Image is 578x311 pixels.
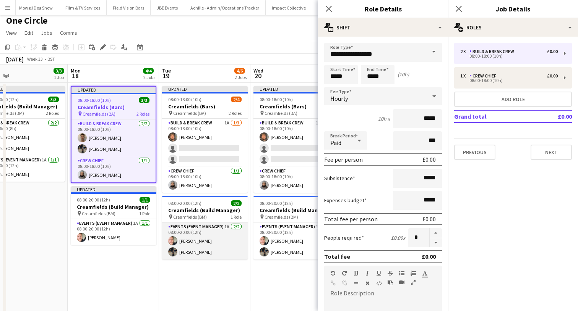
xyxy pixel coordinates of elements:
a: Comms [57,28,80,38]
div: 2 Jobs [143,74,155,80]
h3: Creamfields (Build Manager) [162,207,248,214]
span: Creamfields (BA) [83,111,115,117]
div: Crew Chief [469,73,499,79]
div: £0.00 [547,73,558,79]
button: Decrease [430,238,442,248]
span: 2/2 [231,200,242,206]
button: Impact Collective [266,0,312,15]
button: Increase [430,228,442,238]
div: Updated [71,186,156,192]
button: Undo [330,270,336,276]
label: Subsistence [324,175,355,182]
button: Underline [376,270,382,276]
button: Next [531,145,572,160]
a: Jobs [38,28,55,38]
span: Creamfields (BA) [173,110,206,116]
button: Add role [454,92,572,107]
div: 08:00-18:00 (10h) [460,54,558,58]
div: Build & Break Crew [469,49,517,54]
div: 08:00-20:00 (12h)2/2Creamfields (Build Manager) Creamfields (BM)1 RoleEvents (Event Manager)1A2/2... [253,196,339,259]
span: 18 [70,71,81,80]
span: 2 Roles [136,111,149,117]
span: View [6,29,17,36]
span: 08:00-20:00 (12h) [77,197,110,203]
a: View [3,28,20,38]
h1: One Circle [6,15,47,26]
span: Creamfields (BM) [82,211,115,216]
div: £0.00 [422,253,436,260]
app-job-card: Updated08:00-20:00 (12h)1/1Creamfields (Build Manager) Creamfields (BM)1 RoleEvents (Event Manage... [71,186,156,245]
app-card-role: Build & Break Crew2/208:00-18:00 (10h)[PERSON_NAME][PERSON_NAME] [71,119,156,156]
button: JBE Events [151,0,184,15]
span: 08:00-18:00 (10h) [78,97,111,103]
div: 10h x [378,115,390,122]
button: Text Color [422,270,427,276]
button: Insert video [399,279,404,285]
span: 19 [161,71,171,80]
button: Strikethrough [388,270,393,276]
span: 4/6 [234,68,245,74]
span: 2/4 [231,97,242,102]
div: Updated [162,86,248,92]
div: BST [47,56,55,62]
div: (10h) [398,71,409,78]
span: Comms [60,29,77,36]
app-card-role: Build & Break Crew1A1/308:00-18:00 (10h)[PERSON_NAME] [253,119,339,167]
span: 3/3 [54,68,64,74]
span: Jobs [41,29,52,36]
button: Ordered List [411,270,416,276]
button: Zest Event Management [312,0,373,15]
span: Creamfields (BM) [265,214,298,220]
button: Previous [454,145,495,160]
span: 3/3 [48,97,59,102]
app-job-card: Updated08:00-18:00 (10h)2/4Creamfields (Bars) Creamfields (BA)2 RolesBuild & Break Crew1A1/308:00... [253,86,339,193]
div: 1 Job [54,74,64,80]
div: 2 Jobs [235,74,247,80]
div: Shift [318,18,448,37]
app-card-role: Crew Chief1/108:00-18:00 (10h)[PERSON_NAME] [253,167,339,193]
button: Achille - Admin/Operations Tracker [184,0,266,15]
button: Italic [365,270,370,276]
div: 08:00-18:00 (10h) [460,79,558,82]
span: 1 Role [139,211,150,216]
app-card-role: Events (Event Manager)1A1/108:00-20:00 (12h)[PERSON_NAME] [71,219,156,245]
button: Bold [353,270,359,276]
button: Horizontal Line [353,280,359,286]
app-card-role: Build & Break Crew1A1/308:00-18:00 (10h)[PERSON_NAME] [162,119,248,167]
button: Clear Formatting [365,280,370,286]
span: 20 [252,71,263,80]
span: 1 Role [231,214,242,220]
app-job-card: Updated08:00-18:00 (10h)2/4Creamfields (Bars) Creamfields (BA)2 RolesBuild & Break Crew1A1/308:00... [162,86,248,193]
app-job-card: Updated08:00-18:00 (10h)3/3Creamfields (Bars) Creamfields (BA)2 RolesBuild & Break Crew2/208:00-1... [71,86,156,183]
div: £0.00 x [391,234,405,241]
h3: Creamfields (Bars) [253,103,339,110]
label: People required [324,234,364,241]
a: Edit [21,28,36,38]
button: Fullscreen [411,279,416,285]
div: [DATE] [6,55,24,63]
div: £0.00 [422,156,436,163]
span: 2 Roles [229,110,242,116]
span: 08:00-18:00 (10h) [260,97,293,102]
span: 08:00-20:00 (12h) [260,200,293,206]
button: Film & TV Services [59,0,107,15]
div: Total fee [324,253,350,260]
span: Week 33 [25,56,44,62]
app-job-card: 08:00-20:00 (12h)2/2Creamfields (Build Manager) Creamfields (BM)1 RoleEvents (Event Manager)1A2/2... [162,196,248,259]
div: Fee per person [324,156,363,163]
td: Grand total [454,110,536,122]
app-card-role: Crew Chief1/108:00-18:00 (10h)[PERSON_NAME] [71,156,156,182]
button: HTML Code [376,280,382,286]
h3: Role Details [318,4,448,14]
span: 08:00-18:00 (10h) [168,97,201,102]
label: Expenses budget [324,197,367,204]
app-card-role: Events (Event Manager)1A2/208:00-20:00 (12h)[PERSON_NAME][PERSON_NAME] [253,222,339,259]
app-card-role: Events (Event Manager)1A2/208:00-20:00 (12h)[PERSON_NAME][PERSON_NAME] [162,222,248,259]
span: 1/1 [140,197,150,203]
h3: Creamfields (Build Manager) [253,207,339,214]
div: 1 x [460,73,469,79]
div: 2 x [460,49,469,54]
